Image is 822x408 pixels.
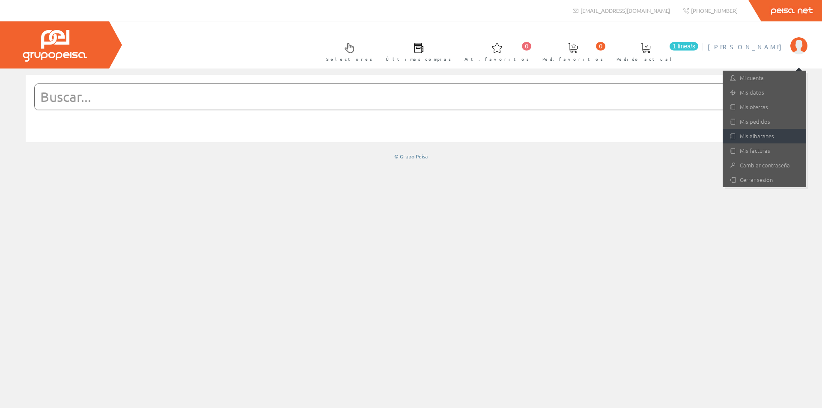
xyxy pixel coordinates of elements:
[542,55,603,63] span: Ped. favoritos
[691,7,738,14] span: [PHONE_NUMBER]
[616,55,675,63] span: Pedido actual
[377,36,456,67] a: Últimas compras
[723,85,806,100] a: Mis datos
[723,100,806,114] a: Mis ofertas
[723,71,806,85] a: Mi cuenta
[670,42,698,51] span: 1 línea/s
[581,7,670,14] span: [EMAIL_ADDRESS][DOMAIN_NAME]
[596,42,605,51] span: 0
[723,158,806,173] a: Cambiar contraseña
[723,143,806,158] a: Mis facturas
[26,153,796,160] div: © Grupo Peisa
[708,36,807,44] a: [PERSON_NAME]
[465,55,529,63] span: Art. favoritos
[318,36,377,67] a: Selectores
[608,36,700,67] a: 1 línea/s Pedido actual
[723,173,806,187] a: Cerrar sesión
[723,129,806,143] a: Mis albaranes
[522,42,531,51] span: 0
[23,30,87,62] img: Grupo Peisa
[708,42,786,51] span: [PERSON_NAME]
[35,84,766,110] input: Buscar...
[326,55,372,63] span: Selectores
[386,55,451,63] span: Últimas compras
[723,114,806,129] a: Mis pedidos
